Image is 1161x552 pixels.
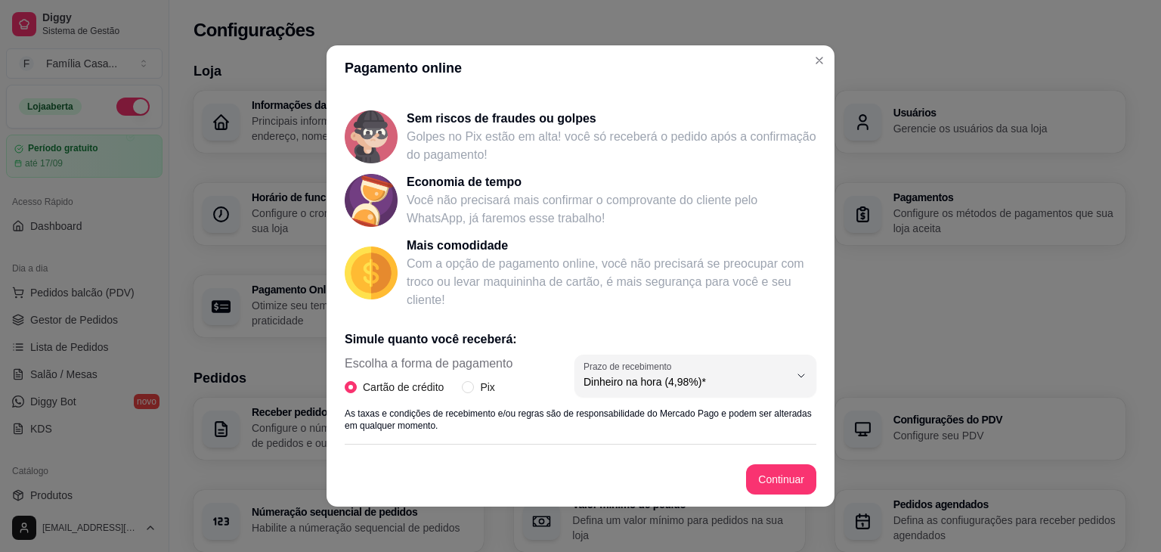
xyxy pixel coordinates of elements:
[807,48,831,73] button: Close
[574,355,816,397] button: Prazo de recebimentoDinheiro na hora (4,98%)*
[407,110,816,128] p: Sem riscos de fraudes ou golpes
[327,45,834,91] header: Pagamento online
[345,110,398,163] img: Sem riscos de fraudes ou golpes
[407,237,816,255] p: Mais comodidade
[407,191,816,228] p: Você não precisará mais confirmar o comprovante do cliente pelo WhatsApp, já faremos esse trabalho!
[407,128,816,164] p: Golpes no Pix estão em alta! você só receberá o pedido após a confirmação do pagamento!
[407,173,816,191] p: Economia de tempo
[584,374,789,389] span: Dinheiro na hora (4,98%)*
[746,464,816,495] button: Continuar
[345,355,512,373] span: Escolha a forma de pagamento
[345,174,398,227] img: Economia de tempo
[345,247,398,299] img: Mais comodidade
[345,408,816,432] p: As taxas e condições de recebimento e/ou regras são de responsabilidade do Mercado Pago e podem s...
[345,355,512,395] div: Escolha a forma de pagamento
[474,379,500,395] span: Pix
[357,379,450,395] span: Cartão de crédito
[345,330,816,349] p: Simule quanto você receberá:
[407,255,816,309] p: Com a opção de pagamento online, você não precisará se preocupar com troco ou levar maquininha de...
[584,360,676,373] label: Prazo de recebimento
